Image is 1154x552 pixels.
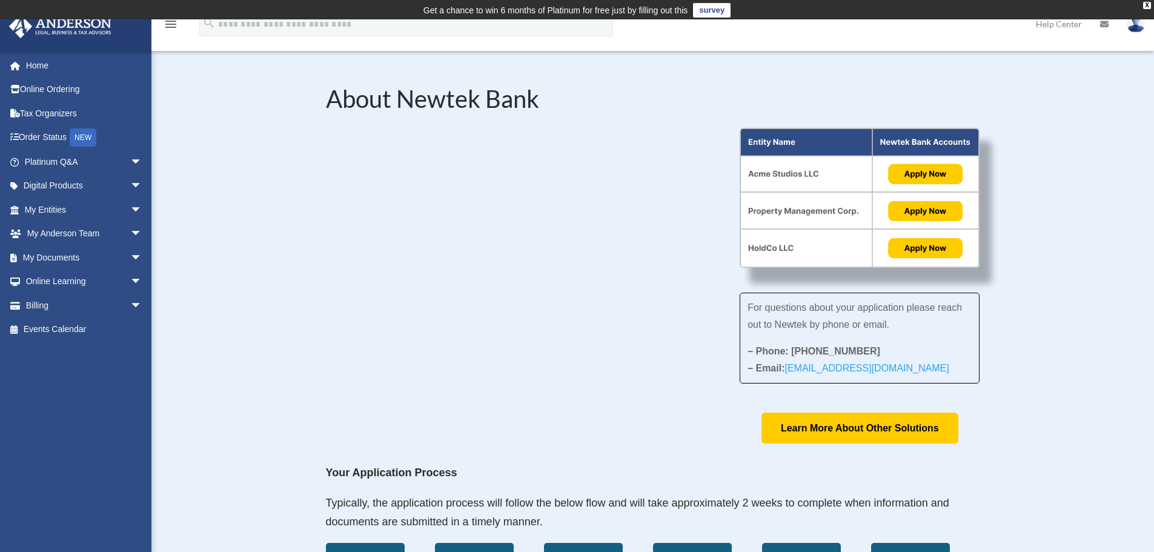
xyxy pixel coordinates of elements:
[8,174,161,198] a: Digital Productsarrow_drop_down
[1127,15,1145,33] img: User Pic
[326,128,704,341] iframe: NewtekOne and Newtek Bank's Partnership with Anderson Advisors
[748,302,962,330] span: For questions about your application please reach out to Newtek by phone or email.
[202,16,216,30] i: search
[8,150,161,174] a: Platinum Q&Aarrow_drop_down
[326,87,980,117] h2: About Newtek Bank
[8,270,161,294] a: Online Learningarrow_drop_down
[423,3,688,18] div: Get a chance to win 6 months of Platinum for free just by filling out this
[164,17,178,32] i: menu
[5,15,115,38] img: Anderson Advisors Platinum Portal
[326,467,457,479] strong: Your Application Process
[8,293,161,318] a: Billingarrow_drop_down
[740,128,980,268] img: About Partnership Graphic (3)
[8,125,161,150] a: Order StatusNEW
[8,53,161,78] a: Home
[8,101,161,125] a: Tax Organizers
[130,270,154,294] span: arrow_drop_down
[70,128,96,147] div: NEW
[8,245,161,270] a: My Documentsarrow_drop_down
[130,245,154,270] span: arrow_drop_down
[164,21,178,32] a: menu
[130,293,154,318] span: arrow_drop_down
[130,174,154,199] span: arrow_drop_down
[748,363,949,373] strong: – Email:
[8,318,161,342] a: Events Calendar
[761,413,958,444] a: Learn More About Other Solutions
[130,222,154,247] span: arrow_drop_down
[130,150,154,175] span: arrow_drop_down
[8,78,161,102] a: Online Ordering
[784,363,949,379] a: [EMAIL_ADDRESS][DOMAIN_NAME]
[130,198,154,222] span: arrow_drop_down
[8,198,161,222] a: My Entitiesarrow_drop_down
[693,3,731,18] a: survey
[8,222,161,246] a: My Anderson Teamarrow_drop_down
[326,497,949,528] span: Typically, the application process will follow the below flow and will take approximately 2 weeks...
[748,346,880,356] strong: – Phone: [PHONE_NUMBER]
[1143,2,1151,9] div: close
